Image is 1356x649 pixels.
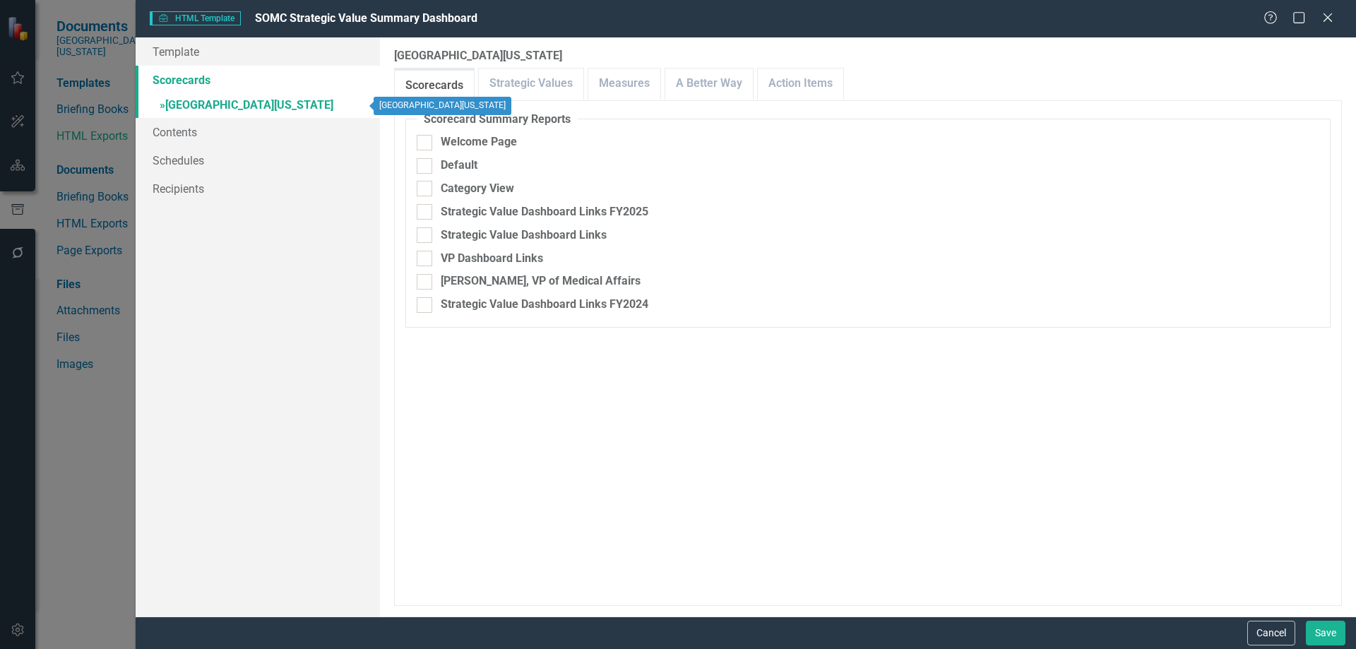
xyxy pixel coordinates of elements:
[758,69,843,99] a: Action Items
[374,97,511,115] div: [GEOGRAPHIC_DATA][US_STATE]
[395,71,474,101] a: Scorecards
[136,66,380,94] a: Scorecards
[136,174,380,203] a: Recipients
[1306,621,1345,645] button: Save
[441,157,477,174] div: Default
[136,37,380,66] a: Template
[665,69,753,99] a: A Better Way
[255,11,477,25] span: SOMC Strategic Value Summary Dashboard
[136,94,380,119] a: »[GEOGRAPHIC_DATA][US_STATE]
[417,112,578,128] legend: Scorecard Summary Reports
[441,134,517,150] div: Welcome Page
[588,69,660,99] a: Measures
[136,118,380,146] a: Contents
[394,48,1342,64] label: [GEOGRAPHIC_DATA][US_STATE]
[441,204,648,220] div: Strategic Value Dashboard Links FY2025
[441,251,543,267] div: VP Dashboard Links
[1247,621,1295,645] button: Cancel
[136,146,380,174] a: Schedules
[441,297,648,313] div: Strategic Value Dashboard Links FY2024
[441,227,607,244] div: Strategic Value Dashboard Links
[479,69,583,99] a: Strategic Values
[150,11,241,25] span: HTML Template
[441,273,641,290] div: [PERSON_NAME], VP of Medical Affairs
[441,181,514,197] div: Category View
[160,98,165,112] span: »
